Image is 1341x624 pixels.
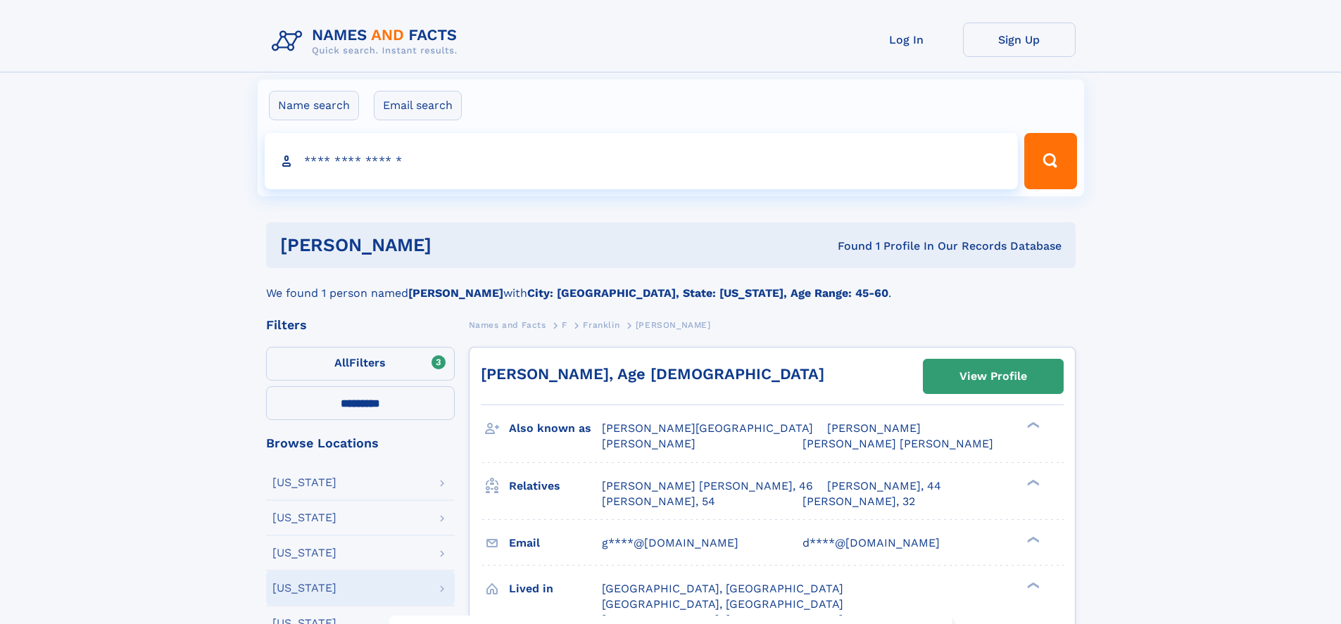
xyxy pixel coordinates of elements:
[583,320,619,330] span: Franklin
[272,477,336,488] div: [US_STATE]
[408,286,503,300] b: [PERSON_NAME]
[802,437,993,450] span: [PERSON_NAME] [PERSON_NAME]
[280,236,635,254] h1: [PERSON_NAME]
[481,365,824,383] a: [PERSON_NAME], Age [DEMOGRAPHIC_DATA]
[1024,535,1040,544] div: ❯
[266,268,1076,302] div: We found 1 person named with .
[636,320,711,330] span: [PERSON_NAME]
[509,474,602,498] h3: Relatives
[509,577,602,601] h3: Lived in
[634,238,1062,254] div: Found 1 Profile In Our Records Database
[266,437,455,450] div: Browse Locations
[266,23,469,61] img: Logo Names and Facts
[469,316,546,333] a: Names and Facts
[509,531,602,555] h3: Email
[1024,133,1076,189] button: Search Button
[266,347,455,381] label: Filters
[924,359,1063,393] a: View Profile
[527,286,888,300] b: City: [GEOGRAPHIC_DATA], State: [US_STATE], Age Range: 45-60
[272,512,336,523] div: [US_STATE]
[1024,421,1040,430] div: ❯
[802,494,915,509] a: [PERSON_NAME], 32
[509,416,602,440] h3: Also known as
[272,582,336,594] div: [US_STATE]
[266,319,455,331] div: Filters
[1024,580,1040,590] div: ❯
[963,23,1076,57] a: Sign Up
[827,478,941,494] a: [PERSON_NAME], 44
[272,547,336,559] div: [US_STATE]
[602,494,715,509] a: [PERSON_NAME], 54
[562,316,567,333] a: F
[850,23,963,57] a: Log In
[1024,478,1040,487] div: ❯
[265,133,1019,189] input: search input
[827,421,921,435] span: [PERSON_NAME]
[602,582,843,595] span: [GEOGRAPHIC_DATA], [GEOGRAPHIC_DATA]
[602,597,843,611] span: [GEOGRAPHIC_DATA], [GEOGRAPHIC_DATA]
[583,316,619,333] a: Franklin
[959,360,1027,393] div: View Profile
[602,478,813,494] a: [PERSON_NAME] [PERSON_NAME], 46
[374,91,462,120] label: Email search
[602,421,813,435] span: [PERSON_NAME][GEOGRAPHIC_DATA]
[562,320,567,330] span: F
[334,356,349,369] span: All
[269,91,359,120] label: Name search
[602,437,695,450] span: [PERSON_NAME]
